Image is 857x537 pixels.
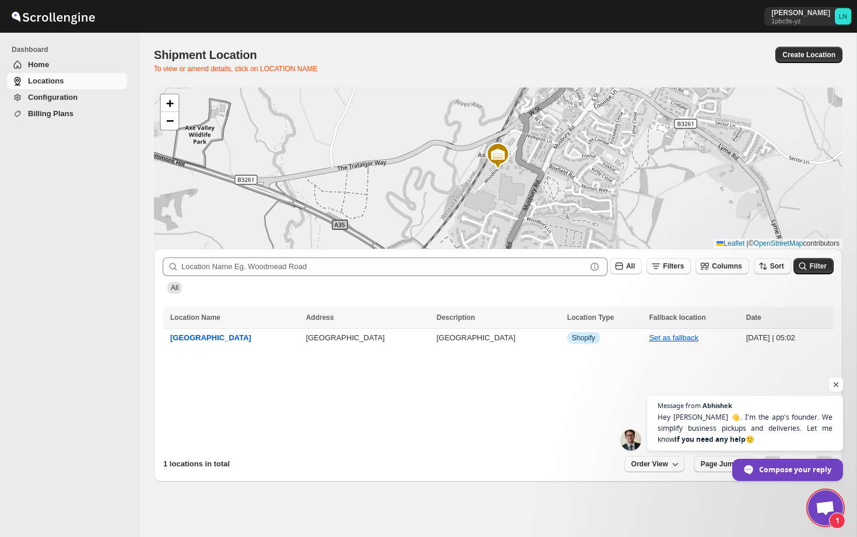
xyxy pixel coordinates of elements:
span: To view or amend details, click on LOCATION NAME [154,65,318,73]
input: Location Name Eg. Woodmead Road [181,257,586,276]
a: OpenStreetMap [754,239,803,247]
span: All [626,262,635,270]
button: Order View [624,456,684,472]
span: 1 locations in total [163,459,230,468]
a: Zoom in [161,95,178,112]
span: Billing Plans [28,109,73,118]
span: Locations [28,76,64,85]
a: Locations [7,73,127,89]
button: Set as fallback [649,333,698,342]
a: Configuration [7,89,127,106]
div: [GEOGRAPHIC_DATA] [437,332,522,344]
button: Columns [696,258,749,274]
span: Create Location [782,50,835,60]
span: Location Type [567,313,614,322]
span: Compose your reply [759,459,831,480]
div: © contributors [714,239,842,249]
img: ScrollEngine [9,2,97,31]
button: [GEOGRAPHIC_DATA] [170,332,251,344]
button: Create Location [775,47,842,63]
span: Columns [712,262,742,270]
span: Filter [810,262,827,270]
span: Dashboard [12,45,132,54]
span: Shipment Location [154,48,257,61]
img: Marker [484,142,512,170]
a: Billing Plans [7,106,127,122]
text: LN [839,13,847,20]
button: Sort [754,258,791,274]
span: | [747,239,749,247]
span: Configuration [28,93,78,102]
span: Message from [658,402,701,409]
span: Abhishek [703,402,732,409]
div: Open chat [808,490,843,525]
span: Shopify [572,333,595,343]
a: Zoom out [161,112,178,130]
span: 1 [829,512,845,529]
span: [GEOGRAPHIC_DATA] [170,333,251,342]
span: + [166,96,174,110]
span: All [171,284,178,292]
span: Location Name [170,313,220,322]
button: All [610,258,642,274]
span: − [166,113,174,128]
span: Sort [770,262,784,270]
span: Lynden Norman [835,8,851,25]
a: Home [7,57,127,73]
span: Filters [663,262,684,270]
span: Description [437,313,475,322]
div: [DATE] | 05:02 [746,332,826,344]
a: Leaflet [716,239,744,247]
button: Filter [793,258,834,274]
p: 1pbc9s-yz [771,18,830,25]
span: Home [28,60,49,69]
span: Order View [631,459,668,469]
p: [PERSON_NAME] [771,8,830,18]
button: [PERSON_NAME]1pbc9s-yzLynden Norman [764,7,852,26]
button: [GEOGRAPHIC_DATA] [306,333,385,342]
span: Address [306,313,334,322]
button: Filters [647,258,691,274]
span: Hey [PERSON_NAME] 👋. I'm the app's founder. We simplify business pickups and deliveries. Let me k... [658,412,833,445]
span: Date [746,313,761,322]
span: Fallback location [649,313,705,322]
